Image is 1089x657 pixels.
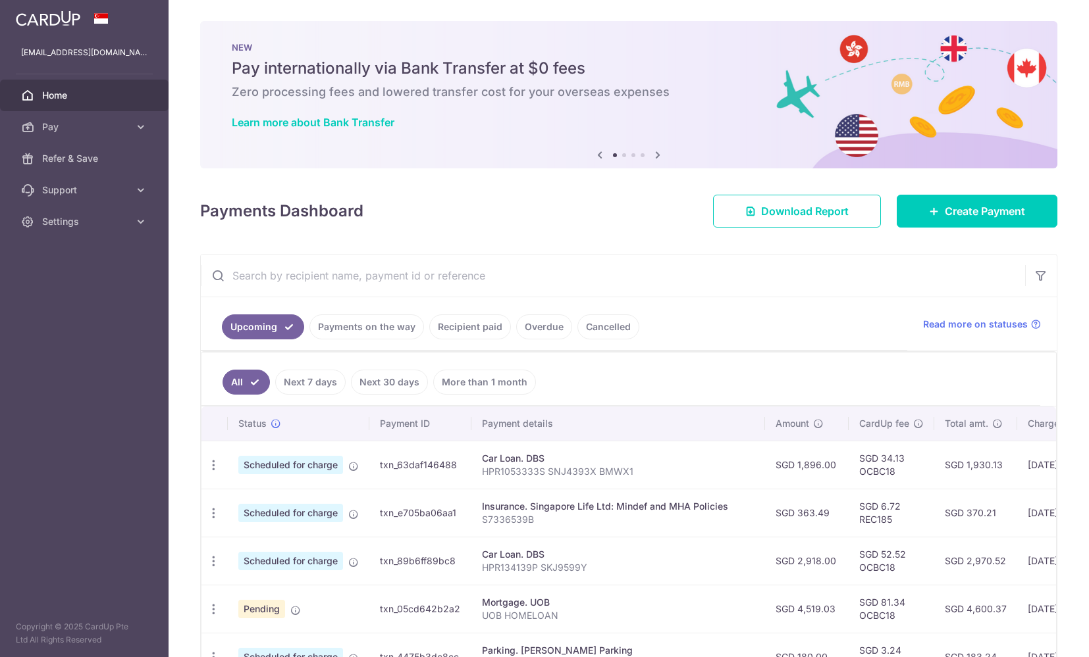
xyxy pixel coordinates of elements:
td: txn_63daf146488 [369,441,471,489]
a: More than 1 month [433,370,536,395]
div: Car Loan. DBS [482,548,755,561]
a: Next 30 days [351,370,428,395]
a: Overdue [516,314,572,339]
span: Scheduled for charge [238,456,343,474]
div: Insurance. Singapore Life Ltd: Mindef and MHA Policies [482,500,755,513]
span: Download Report [761,203,849,219]
span: Charge date [1028,417,1082,430]
td: txn_05cd642b2a2 [369,585,471,633]
td: SGD 52.52 OCBC18 [849,537,934,585]
td: SGD 363.49 [765,489,849,537]
th: Payment details [471,406,765,441]
a: Payments on the way [309,314,424,339]
input: Search by recipient name, payment id or reference [201,255,1025,297]
td: SGD 1,930.13 [934,441,1017,489]
p: S7336539B [482,513,755,526]
a: Read more on statuses [923,318,1041,331]
a: Learn more about Bank Transfer [232,116,394,129]
span: CardUp fee [859,417,909,430]
p: UOB HOMELOAN [482,609,755,622]
a: All [223,370,270,395]
td: SGD 4,519.03 [765,585,849,633]
td: SGD 370.21 [934,489,1017,537]
h5: Pay internationally via Bank Transfer at $0 fees [232,58,1026,79]
p: NEW [232,42,1026,53]
span: Scheduled for charge [238,504,343,522]
a: Next 7 days [275,370,346,395]
td: SGD 2,970.52 [934,537,1017,585]
img: Bank transfer banner [200,21,1057,168]
td: SGD 2,918.00 [765,537,849,585]
th: Payment ID [369,406,471,441]
td: SGD 81.34 OCBC18 [849,585,934,633]
span: Pending [238,600,285,618]
p: HPR1053333S SNJ4393X BMWX1 [482,465,755,478]
span: Support [42,183,129,197]
span: Home [42,89,129,102]
div: Car Loan. DBS [482,452,755,465]
span: Refer & Save [42,152,129,165]
p: [EMAIL_ADDRESS][DOMAIN_NAME] [21,46,147,59]
td: SGD 34.13 OCBC18 [849,441,934,489]
td: SGD 1,896.00 [765,441,849,489]
span: Pay [42,120,129,134]
img: CardUp [16,11,80,26]
span: Settings [42,215,129,228]
td: SGD 4,600.37 [934,585,1017,633]
span: Read more on statuses [923,318,1028,331]
a: Upcoming [222,314,304,339]
div: Parking. [PERSON_NAME] Parking [482,644,755,657]
span: Total amt. [945,417,988,430]
iframe: Opens a widget where you can find more information [1004,618,1076,650]
div: Mortgage. UOB [482,596,755,609]
a: Download Report [713,195,881,228]
span: Scheduled for charge [238,552,343,570]
a: Recipient paid [429,314,511,339]
h4: Payments Dashboard [200,199,363,223]
span: Status [238,417,267,430]
a: Create Payment [897,195,1057,228]
h6: Zero processing fees and lowered transfer cost for your overseas expenses [232,84,1026,100]
td: SGD 6.72 REC185 [849,489,934,537]
span: Amount [776,417,809,430]
span: Create Payment [945,203,1025,219]
td: txn_e705ba06aa1 [369,489,471,537]
p: HPR134139P SKJ9599Y [482,561,755,574]
a: Cancelled [577,314,639,339]
td: txn_89b6ff89bc8 [369,537,471,585]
